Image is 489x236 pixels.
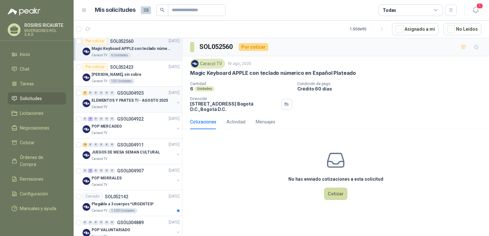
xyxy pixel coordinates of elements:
p: [DATE] [169,193,180,200]
span: search [160,8,164,12]
p: Caracol TV [92,53,107,58]
div: 1.500 Unidades [108,208,137,213]
p: Caracol TV [92,156,107,161]
span: Licitaciones [20,110,44,117]
p: [DATE] [169,142,180,148]
button: Asignado a mi [392,23,438,35]
h1: Mis solicitudes [95,5,136,15]
div: 0 [88,143,93,147]
div: 0 [99,169,104,173]
div: 125 Unidades [108,79,134,84]
div: 2 [88,169,93,173]
p: Caracol TV [92,130,107,136]
span: Chat [20,66,29,73]
a: Chat [8,63,66,75]
p: POP MERCADEO [92,123,122,130]
p: SOL052423 [110,65,133,69]
p: Magic Keyboard APPLE con teclado númerico en Español Plateado [190,70,356,76]
div: 10 [83,143,87,147]
button: Cotizar [324,188,347,200]
div: Por cotizar [83,63,108,71]
p: Dirección [190,97,279,101]
a: Órdenes de Compra [8,151,66,170]
div: 0 [93,143,98,147]
a: Configuración [8,188,66,200]
div: 0 [104,117,109,121]
p: GSOL004922 [117,117,144,121]
img: Company Logo [83,177,90,185]
p: Condición de pago [297,82,487,86]
div: 5 [83,91,87,95]
p: Caracol TV [92,79,107,84]
p: Plegable a 3 cuerpos *URGENTES* [92,201,154,207]
button: No Leídos [444,23,481,35]
div: 0 [99,143,104,147]
img: Company Logo [83,125,90,133]
a: Negociaciones [8,122,66,134]
img: Company Logo [83,48,90,55]
span: Tareas [20,80,34,87]
div: 5 [88,117,93,121]
span: Inicio [20,51,30,58]
h3: No has enviado cotizaciones a esta solicitud [288,176,383,183]
div: 0 [110,169,115,173]
p: [DATE] [169,64,180,70]
p: ROSIRIS RICAURTE [24,23,66,28]
span: Remisiones [20,176,44,183]
img: Company Logo [191,60,198,67]
a: 0 2 0 0 0 0 GSOL004907[DATE] Company LogoPOP MORRALESCaracol TV [83,167,181,187]
div: 0 [110,143,115,147]
div: 0 [99,117,104,121]
a: CerradoSOL052142[DATE] Company LogoPlegable a 3 cuerpos *URGENTES*Caracol TV1.500 Unidades [74,190,182,216]
div: 6 Unidades [108,53,131,58]
div: Por cotizar [239,43,268,51]
p: Magic Keyboard APPLE con teclado númerico en Español Plateado [92,46,171,52]
div: 0 [104,169,109,173]
img: Company Logo [83,151,90,159]
p: GSOL004889 [117,220,144,225]
a: Cotizar [8,137,66,149]
p: GSOL004911 [117,143,144,147]
div: 0 [93,117,98,121]
div: 0 [99,220,104,225]
a: Manuales y ayuda [8,202,66,215]
a: Licitaciones [8,107,66,119]
a: Por cotizarSOL052560[DATE] Company LogoMagic Keyboard APPLE con teclado númerico en Español Plate... [74,35,182,61]
img: Company Logo [83,74,90,81]
div: 0 [104,143,109,147]
div: 0 [83,220,87,225]
div: Actividad [227,118,245,125]
div: 0 [104,220,109,225]
a: 5 0 0 0 0 0 GSOL004925[DATE] Company LogoELEMENTOS Y PARTES TI - AGOSTO 2025Caracol TV [83,89,181,110]
p: Crédito 60 días [297,86,487,91]
p: GSOL004925 [117,91,144,95]
p: Caracol TV [92,105,107,110]
p: SOL052142 [105,194,128,199]
img: Logo peakr [8,8,40,15]
div: 0 [88,91,93,95]
p: INVERSIONES ROL S.A.S [24,29,66,36]
p: SOL052560 [110,39,133,43]
p: [DATE] [169,90,180,96]
div: 0 [88,220,93,225]
img: Company Logo [83,99,90,107]
p: Caracol TV [92,182,107,187]
p: [DATE] [169,116,180,122]
p: GSOL004907 [117,169,144,173]
div: 0 [93,169,98,173]
p: 19 ago, 2025 [228,61,251,67]
div: 0 [93,91,98,95]
p: Cantidad [190,82,292,86]
span: Configuración [20,190,48,197]
p: POP VALUNTARIADO [92,227,130,233]
div: 0 [104,91,109,95]
p: [DATE] [169,168,180,174]
img: Company Logo [83,203,90,211]
div: 0 [99,91,104,95]
a: 0 5 0 0 0 0 GSOL004922[DATE] Company LogoPOP MERCADEOCaracol TV [83,115,181,136]
div: Por cotizar [83,37,108,45]
div: 0 [110,220,115,225]
span: Manuales y ayuda [20,205,56,212]
a: Por cotizarSOL052423[DATE] Company Logo[PERSON_NAME], sin sobreCaracol TV125 Unidades [74,61,182,87]
span: Negociaciones [20,124,49,131]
